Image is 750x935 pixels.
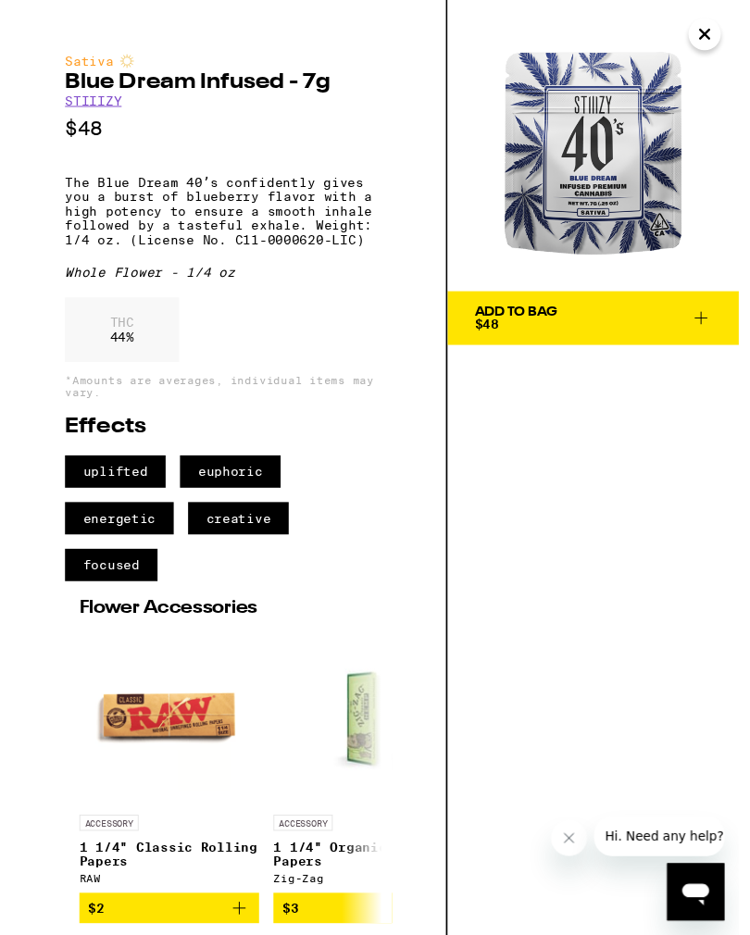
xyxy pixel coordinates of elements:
[70,899,256,911] div: RAW
[450,300,750,355] button: Add To Bag$48
[70,645,256,830] img: RAW - 1 1/4" Classic Rolling Papers
[270,645,456,830] img: Zig-Zag - 1 1/4" Organic Hemp Papers
[56,517,168,551] span: energetic
[56,181,393,255] p: The Blue Dream 40ʼs confidently gives you a burst of blueberry flavor with a high potency to ensu...
[478,327,503,342] span: $48
[56,566,151,599] span: focused
[56,56,393,70] div: Sativa
[70,866,256,895] p: 1 1/4" Classic Rolling Papers
[70,645,256,920] a: Open page for 1 1/4" Classic Rolling Papers from RAW
[182,517,286,551] span: creative
[698,19,731,52] button: Close
[270,645,456,920] a: Open page for 1 1/4" Organic Hemp Papers from Zig-Zag
[56,120,393,143] p: $48
[56,429,393,451] h2: Effects
[56,96,114,111] a: STIIIZY
[270,866,456,895] p: 1 1/4" Organic Hemp Papers
[556,845,594,882] iframe: Close message
[270,899,456,911] div: Zig-Zag
[270,840,331,856] p: ACCESSORY
[56,273,393,288] div: Whole Flower - 1/4 oz
[478,315,563,328] div: Add To Bag
[56,386,393,410] p: *Amounts are averages, individual items may vary.
[56,74,393,96] h2: Blue Dream Infused - 7g
[174,469,278,503] span: euphoric
[70,617,378,636] h2: Flower Accessories
[56,306,173,373] div: 44 %
[70,840,131,856] p: ACCESSORY
[56,469,159,503] span: uplifted
[112,56,127,70] img: sativaColor.svg
[601,841,735,882] iframe: Message from company
[102,325,127,340] p: THC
